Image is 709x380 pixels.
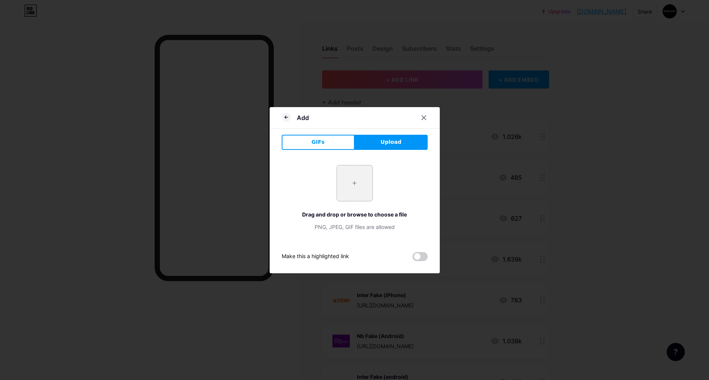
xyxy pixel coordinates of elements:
div: Make this a highlighted link [282,252,349,261]
div: Add [297,113,309,122]
span: Upload [380,138,401,146]
button: GIFs [282,135,355,150]
button: Upload [355,135,428,150]
div: PNG, JPEG, GIF files are allowed [282,223,428,231]
div: Drag and drop or browse to choose a file [282,210,428,218]
span: GIFs [312,138,325,146]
